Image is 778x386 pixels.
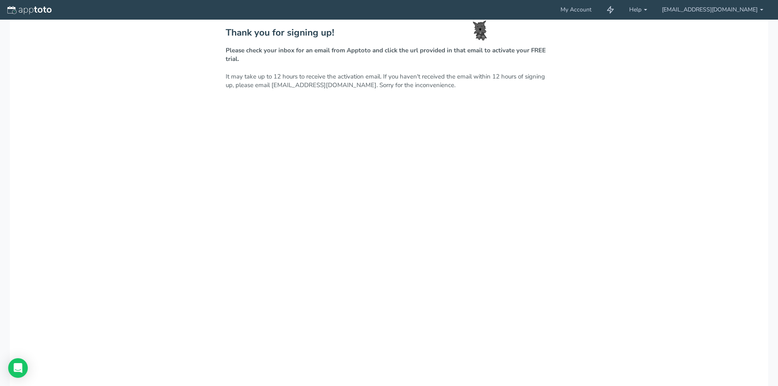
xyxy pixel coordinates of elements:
strong: Please check your inbox for an email from Apptoto and click the url provided in that email to act... [226,46,546,63]
p: It may take up to 12 hours to receive the activation email. If you haven't received the email wit... [226,46,553,90]
h2: Thank you for signing up! [226,28,553,38]
img: logo-apptoto--white.svg [7,6,52,14]
div: Open Intercom Messenger [8,358,28,378]
img: toto-small.png [473,20,487,41]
